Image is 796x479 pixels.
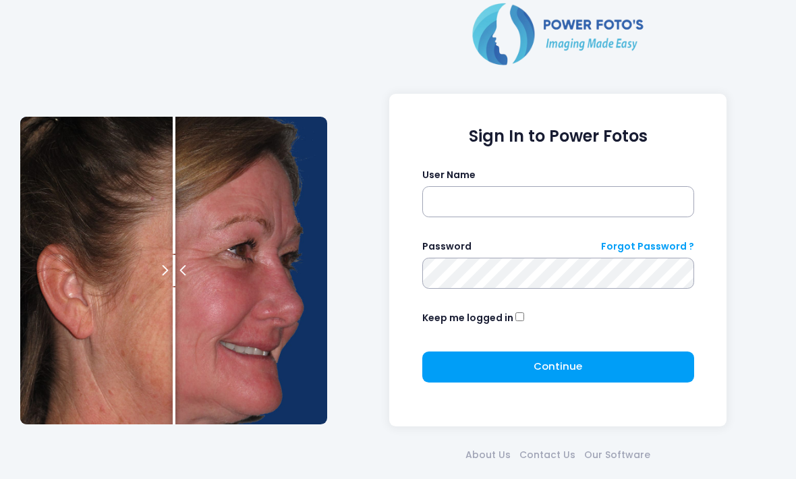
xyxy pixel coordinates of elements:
h1: Sign In to Power Fotos [422,127,694,146]
label: Keep me logged in [422,311,513,325]
label: Password [422,239,472,254]
a: Forgot Password ? [601,239,694,254]
a: About Us [461,448,515,462]
label: User Name [422,168,476,182]
a: Our Software [580,448,655,462]
button: Continue [422,351,694,383]
span: Continue [534,359,582,373]
a: Contact Us [515,448,580,462]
